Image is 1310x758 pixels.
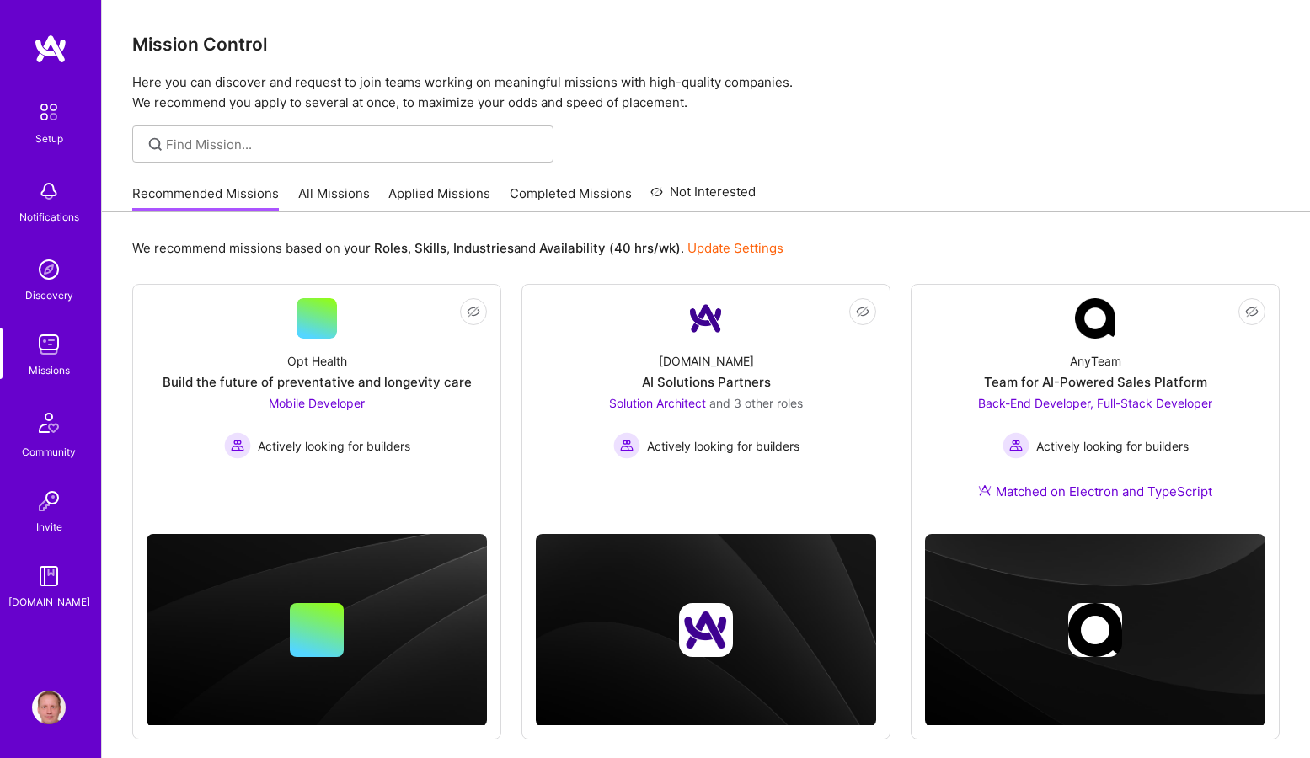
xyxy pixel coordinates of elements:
[166,136,541,153] input: Find Mission...
[132,34,1280,55] h3: Mission Control
[8,593,90,611] div: [DOMAIN_NAME]
[29,361,70,379] div: Missions
[32,484,66,518] img: Invite
[25,286,73,304] div: Discovery
[642,373,771,391] div: AI Solutions Partners
[35,130,63,147] div: Setup
[1075,298,1115,339] img: Company Logo
[388,184,490,212] a: Applied Missions
[132,239,783,257] p: We recommend missions based on your , , and .
[925,298,1265,520] a: Company LogoAnyTeamTeam for AI-Powered Sales PlatformBack-End Developer, Full-Stack Developer Act...
[467,305,480,318] i: icon EyeClosed
[536,298,876,505] a: Company Logo[DOMAIN_NAME]AI Solutions PartnersSolution Architect and 3 other rolesActively lookin...
[984,373,1207,391] div: Team for AI-Powered Sales Platform
[978,396,1212,410] span: Back-End Developer, Full-Stack Developer
[650,182,756,212] a: Not Interested
[539,240,681,256] b: Availability (40 hrs/wk)
[978,483,992,497] img: Ateam Purple Icon
[925,534,1265,726] img: cover
[147,534,487,726] img: cover
[613,432,640,459] img: Actively looking for builders
[536,534,876,726] img: cover
[287,352,347,370] div: Opt Health
[609,396,706,410] span: Solution Architect
[32,174,66,208] img: bell
[163,373,472,391] div: Build the future of preventative and longevity care
[1003,432,1029,459] img: Actively looking for builders
[856,305,869,318] i: icon EyeClosed
[34,34,67,64] img: logo
[686,298,726,339] img: Company Logo
[1070,352,1121,370] div: AnyTeam
[510,184,632,212] a: Completed Missions
[978,483,1212,500] div: Matched on Electron and TypeScript
[132,184,279,212] a: Recommended Missions
[224,432,251,459] img: Actively looking for builders
[32,328,66,361] img: teamwork
[1068,603,1122,657] img: Company logo
[647,437,799,455] span: Actively looking for builders
[32,559,66,593] img: guide book
[1245,305,1259,318] i: icon EyeClosed
[659,352,754,370] div: [DOMAIN_NAME]
[1036,437,1189,455] span: Actively looking for builders
[269,396,365,410] span: Mobile Developer
[414,240,446,256] b: Skills
[147,298,487,505] a: Opt HealthBuild the future of preventative and longevity careMobile Developer Actively looking fo...
[22,443,76,461] div: Community
[28,691,70,724] a: User Avatar
[32,691,66,724] img: User Avatar
[298,184,370,212] a: All Missions
[687,240,783,256] a: Update Settings
[453,240,514,256] b: Industries
[31,94,67,130] img: setup
[374,240,408,256] b: Roles
[19,208,79,226] div: Notifications
[36,518,62,536] div: Invite
[258,437,410,455] span: Actively looking for builders
[29,403,69,443] img: Community
[132,72,1280,113] p: Here you can discover and request to join teams working on meaningful missions with high-quality ...
[679,603,733,657] img: Company logo
[32,253,66,286] img: discovery
[709,396,803,410] span: and 3 other roles
[146,135,165,154] i: icon SearchGrey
